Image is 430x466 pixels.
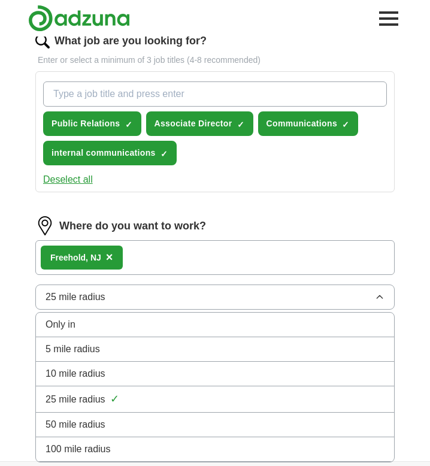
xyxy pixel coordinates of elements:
input: Type a job title and press enter [43,81,387,107]
button: Associate Director✓ [146,111,253,136]
span: internal communications [52,147,156,159]
img: location.png [35,216,54,235]
span: 5 mile radius [46,342,100,356]
img: search.png [35,34,50,49]
span: Public Relations [52,117,120,130]
span: Associate Director [155,117,232,130]
span: 10 mile radius [46,367,105,381]
span: × [106,250,113,264]
span: 25 mile radius [46,392,105,407]
button: Communications✓ [258,111,358,136]
button: Public Relations✓ [43,111,141,136]
button: 25 mile radius [35,285,395,310]
span: 50 mile radius [46,417,105,432]
span: Only in [46,317,75,332]
label: What job are you looking for? [54,33,207,49]
div: J [50,252,101,264]
span: ✓ [342,120,349,129]
strong: Freehold, N [50,253,96,262]
button: × [106,249,113,267]
span: ✓ [110,391,119,407]
button: Toggle main navigation menu [376,5,402,32]
span: ✓ [125,120,132,129]
span: ✓ [161,149,168,159]
span: 25 mile radius [46,290,105,304]
label: Where do you want to work? [59,218,206,234]
button: internal communications✓ [43,141,177,165]
button: Deselect all [43,173,93,187]
p: Enter or select a minimum of 3 job titles (4-8 recommended) [35,54,395,66]
span: Communications [267,117,337,130]
span: ✓ [237,120,244,129]
img: Adzuna logo [28,5,130,32]
span: 100 mile radius [46,442,111,456]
